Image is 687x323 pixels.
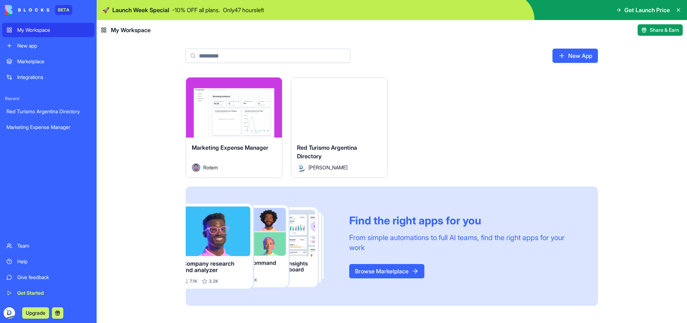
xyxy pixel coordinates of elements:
a: New app [2,39,94,53]
a: BETA [5,5,72,15]
a: Red Turismo Argentina Directory [2,104,94,119]
span: My Workspace [111,26,151,34]
div: Red Turismo Argentina Directory [6,108,90,115]
span: Marketing Expense Manager [192,144,268,151]
span: Rotem [203,164,218,171]
div: Team [17,242,90,249]
div: My Workspace [17,26,90,34]
a: My Workspace [2,23,94,37]
div: Help [17,258,90,265]
a: Marketplace [2,54,94,69]
span: 🚀 [102,6,109,14]
a: Give feedback [2,270,94,284]
p: - 10 % OFF all plans. [172,6,220,14]
img: Avatar [192,163,200,172]
a: Get Started [2,286,94,300]
a: Red Turismo Argentina DirectoryAvatar[PERSON_NAME] [291,77,388,178]
span: Recent [2,96,94,101]
img: ACg8ocIsExZaiI4AlC3v-SslkNNf66gkq0Gzhzjo2Zl1eckxGIQV6g8T=s96-c [4,307,15,319]
div: Get Started [17,289,90,297]
a: Integrations [2,70,94,84]
a: Marketing Expense Manager [2,120,94,134]
div: New app [17,42,90,49]
img: logo [5,5,49,15]
a: Upgrade [22,309,49,316]
div: Integrations [17,74,90,81]
span: Launch Week Special [112,6,169,14]
a: Marketing Expense ManagerAvatarRotem [186,77,282,178]
img: Frame_181_egmpey.png [186,204,338,289]
p: Only 47 hours left [223,6,264,14]
a: Team [2,239,94,253]
div: BETA [55,5,72,15]
span: Red Turismo Argentina Directory [297,144,357,160]
span: [PERSON_NAME] [308,164,347,171]
a: Help [2,254,94,269]
img: Avatar [297,163,306,172]
div: Marketing Expense Manager [6,124,90,131]
a: Browse Marketplace [349,264,424,278]
button: Upgrade [22,307,49,319]
div: Give feedback [17,274,90,281]
a: New App [552,49,598,63]
div: Marketplace [17,58,90,65]
button: Share & Earn [638,24,683,36]
span: Share & Earn [650,26,679,34]
span: Get Launch Price [624,6,670,14]
div: Find the right apps for you [349,214,581,227]
div: From simple automations to full AI teams, find the right apps for your work [349,233,581,253]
